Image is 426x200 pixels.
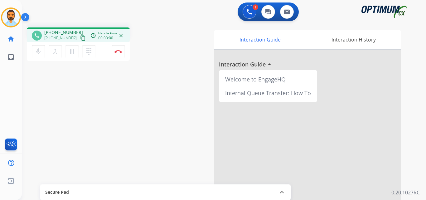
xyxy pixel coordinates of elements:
mat-icon: dialpad [85,48,93,55]
mat-icon: content_copy [80,35,86,41]
mat-icon: expand_less [278,188,286,196]
div: 1 [253,4,258,10]
mat-icon: close [118,33,124,38]
mat-icon: phone [34,33,40,38]
div: Interaction Guide [214,30,306,49]
img: control [114,50,122,53]
div: Welcome to EngageHQ [221,72,315,86]
span: 00:00:00 [98,36,113,41]
span: Handle time [98,31,117,36]
img: avatar [2,9,20,26]
mat-icon: pause [68,48,76,55]
mat-icon: mic [35,48,42,55]
div: Interaction History [306,30,401,49]
mat-icon: home [7,35,15,43]
mat-icon: merge_type [51,48,59,55]
mat-icon: inbox [7,53,15,61]
span: Secure Pad [45,189,69,195]
div: Internal Queue Transfer: How To [221,86,315,100]
p: 0.20.1027RC [391,189,420,196]
span: [PHONE_NUMBER] [44,36,77,41]
span: [PHONE_NUMBER] [44,29,83,36]
mat-icon: access_time [90,33,96,38]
